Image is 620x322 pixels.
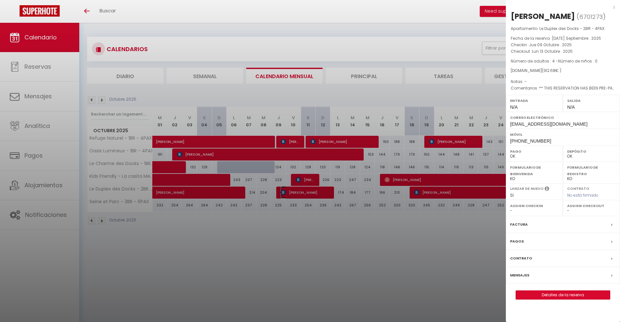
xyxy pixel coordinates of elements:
p: Fecha de la reserva : [511,35,615,42]
a: Detalles de la reserva [516,291,610,299]
label: Formulario de registro [567,164,616,177]
div: [PERSON_NAME] [511,11,575,21]
span: Jue 09 Octubre . 2025 [529,42,572,48]
p: Checkin : [511,42,615,48]
span: Número de adultos : 4 - [511,58,597,64]
span: [EMAIL_ADDRESS][DOMAIN_NAME] [510,121,587,127]
div: x [506,3,615,11]
span: Lun 13 Octubre . 2025 [532,49,573,54]
p: Notas : [511,78,615,85]
label: Factura [510,221,528,228]
label: Salida [567,97,616,104]
span: Le Duplex des Docks - 2BR - 4PAX [539,26,604,31]
i: Select YES if you want to send post-checkout messages sequences [545,186,549,193]
label: Contrato [567,186,589,190]
label: Formulario de bienvenida [510,164,559,177]
button: Detalles de la reserva [516,290,610,300]
span: No está firmado [567,192,598,198]
label: Lanzar de nuevo [510,186,544,191]
label: Entrada [510,97,559,104]
p: Apartamento : [511,25,615,32]
label: Depósito [567,148,616,155]
label: Assign Checkout [567,203,616,209]
span: N/A [510,105,518,110]
span: - [524,79,527,84]
label: Pago [510,148,559,155]
span: ( € ) [542,68,561,73]
label: Contrato [510,255,532,262]
label: Correo electrónico [510,114,616,121]
label: Mensajes [510,272,529,279]
label: Pagos [510,238,524,245]
p: Checkout : [511,48,615,55]
span: ( ) [577,12,606,21]
button: Ouvrir le widget de chat LiveChat [5,3,25,22]
div: [DOMAIN_NAME] [511,68,615,74]
span: [PHONE_NUMBER] [510,138,551,144]
span: [DATE] Septiembre . 2025 [552,35,601,41]
p: Comentarios : [511,85,615,91]
span: N/A [567,105,575,110]
span: 912.68 [543,68,555,73]
label: Móvil [510,131,616,138]
span: 6701273 [579,13,603,21]
span: Número de niños : 0 [558,58,597,64]
label: Assign Checkin [510,203,559,209]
